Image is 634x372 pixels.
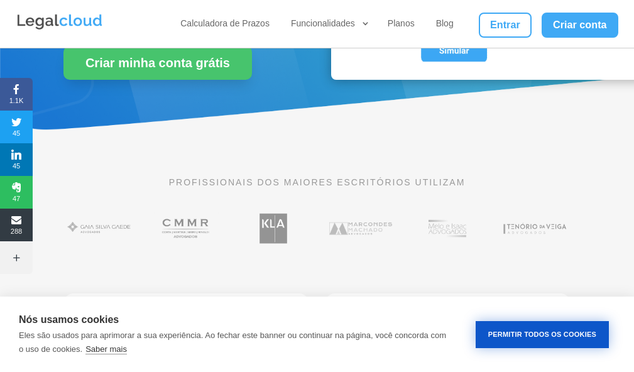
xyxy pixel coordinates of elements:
img: Gaia Silva Gaede Advogados Associados [63,209,135,248]
a: Planos [384,18,418,34]
a: Logo da Legalcloud [16,23,104,33]
img: Tenório da Veiga Advogados [499,209,571,248]
strong: Nós usamos cookies [19,314,119,325]
img: Profissionais do escritório Melo e Isaac Advogados utilizam a Legalcloud [412,209,483,248]
img: Koury Lopes Advogados [238,209,309,248]
button: Permitir Todos os Cookies [476,321,609,348]
a: Funcionalidades [287,18,370,34]
a: Entrar [479,13,532,38]
a: Saber mais [85,344,127,354]
p: PROFISSIONAIS DOS MAIORES ESCRITÓRIOS UTILIZAM [63,175,571,189]
a: Criar conta [542,13,618,38]
p: Eles são usados para aprimorar a sua experiência. Ao fechar este banner ou continuar na página, v... [19,331,446,354]
img: Legalcloud Logo [16,13,104,31]
a: Calculadora de Prazos [177,18,273,34]
a: Blog [432,18,457,34]
img: Marcondes Machado Advogados utilizam a Legalcloud [325,209,396,248]
a: Criar minha conta grátis [63,46,252,80]
img: Costa Martins Meira Rinaldi Advogados [150,209,222,248]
